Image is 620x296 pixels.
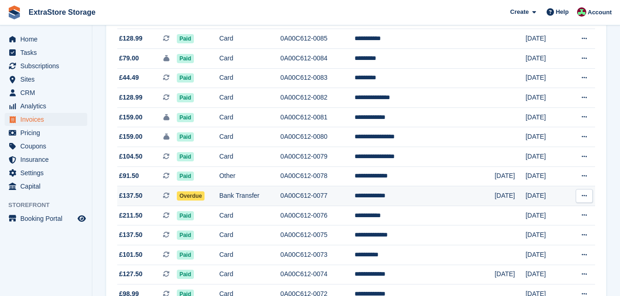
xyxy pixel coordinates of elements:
[525,245,566,265] td: [DATE]
[525,88,566,108] td: [DATE]
[177,93,194,102] span: Paid
[20,153,76,166] span: Insurance
[525,206,566,225] td: [DATE]
[177,152,194,161] span: Paid
[119,73,139,83] span: £44.49
[119,171,139,181] span: £91.50
[20,86,76,99] span: CRM
[219,166,280,186] td: Other
[5,73,87,86] a: menu
[5,153,87,166] a: menu
[5,46,87,59] a: menu
[219,127,280,147] td: Card
[556,7,569,17] span: Help
[177,54,194,63] span: Paid
[219,206,280,225] td: Card
[20,100,76,112] span: Analytics
[177,191,205,201] span: Overdue
[119,211,143,220] span: £211.50
[8,201,92,210] span: Storefront
[494,166,525,186] td: [DATE]
[525,147,566,167] td: [DATE]
[5,126,87,139] a: menu
[177,34,194,43] span: Paid
[219,68,280,88] td: Card
[280,147,354,167] td: 0A00C612-0079
[5,212,87,225] a: menu
[219,186,280,206] td: Bank Transfer
[177,250,194,260] span: Paid
[20,212,76,225] span: Booking Portal
[7,6,21,19] img: stora-icon-8386f47178a22dfd0bd8f6a31ec36ba5ce8667c1dd55bd0f319d3a0aa187defe.svg
[577,7,586,17] img: Chelsea Parker
[20,113,76,126] span: Invoices
[280,107,354,127] td: 0A00C612-0081
[177,270,194,279] span: Paid
[119,34,143,43] span: £128.99
[219,29,280,49] td: Card
[20,73,76,86] span: Sites
[219,107,280,127] td: Card
[5,59,87,72] a: menu
[219,147,280,167] td: Card
[280,225,354,245] td: 0A00C612-0075
[525,107,566,127] td: [DATE]
[119,250,143,260] span: £101.50
[525,225,566,245] td: [DATE]
[25,5,99,20] a: ExtraStore Storage
[494,186,525,206] td: [DATE]
[177,132,194,142] span: Paid
[280,166,354,186] td: 0A00C612-0078
[119,112,143,122] span: £159.00
[280,68,354,88] td: 0A00C612-0083
[280,206,354,225] td: 0A00C612-0076
[280,29,354,49] td: 0A00C612-0085
[119,152,143,161] span: £104.50
[5,113,87,126] a: menu
[510,7,529,17] span: Create
[119,191,143,201] span: £137.50
[20,140,76,153] span: Coupons
[525,29,566,49] td: [DATE]
[5,180,87,193] a: menu
[525,68,566,88] td: [DATE]
[119,269,143,279] span: £127.50
[494,265,525,284] td: [DATE]
[525,127,566,147] td: [DATE]
[177,73,194,83] span: Paid
[119,53,139,63] span: £79.00
[5,86,87,99] a: menu
[5,100,87,112] a: menu
[5,166,87,179] a: menu
[177,172,194,181] span: Paid
[119,93,143,102] span: £128.99
[119,132,143,142] span: £159.00
[525,186,566,206] td: [DATE]
[76,213,87,224] a: Preview store
[219,245,280,265] td: Card
[219,88,280,108] td: Card
[20,59,76,72] span: Subscriptions
[20,126,76,139] span: Pricing
[280,186,354,206] td: 0A00C612-0077
[588,8,612,17] span: Account
[20,46,76,59] span: Tasks
[280,88,354,108] td: 0A00C612-0082
[177,231,194,240] span: Paid
[20,180,76,193] span: Capital
[280,49,354,69] td: 0A00C612-0084
[5,140,87,153] a: menu
[525,166,566,186] td: [DATE]
[525,265,566,284] td: [DATE]
[177,113,194,122] span: Paid
[177,211,194,220] span: Paid
[20,33,76,46] span: Home
[280,127,354,147] td: 0A00C612-0080
[280,245,354,265] td: 0A00C612-0073
[20,166,76,179] span: Settings
[119,230,143,240] span: £137.50
[219,265,280,284] td: Card
[219,49,280,69] td: Card
[5,33,87,46] a: menu
[525,49,566,69] td: [DATE]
